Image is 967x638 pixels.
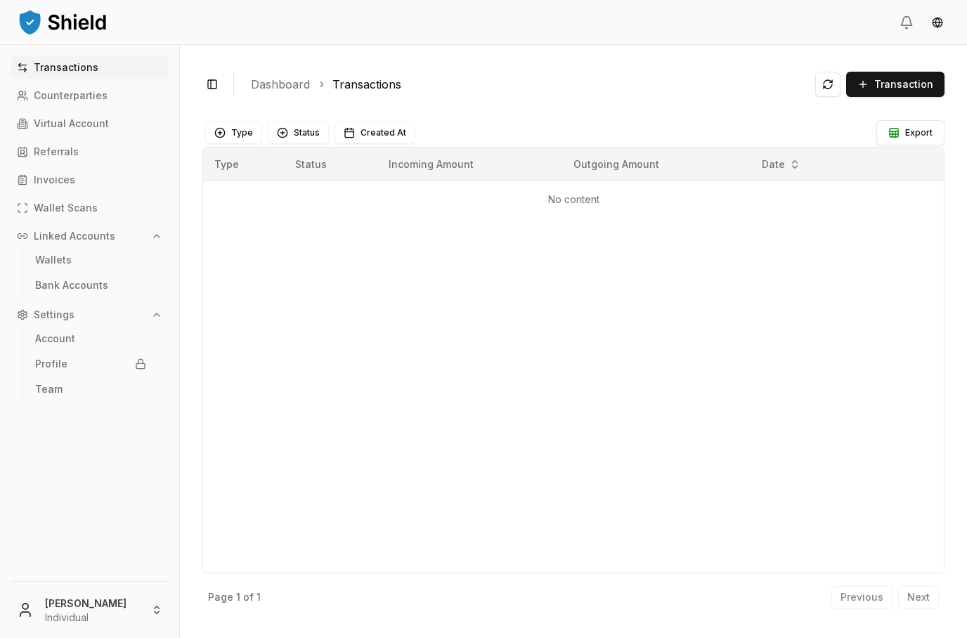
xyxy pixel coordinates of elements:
button: Type [205,122,262,144]
p: Individual [45,611,140,625]
p: Counterparties [34,91,108,100]
button: Export [876,120,945,145]
img: ShieldPay Logo [17,8,108,36]
p: [PERSON_NAME] [45,596,140,611]
button: [PERSON_NAME]Individual [6,587,174,632]
p: Wallet Scans [34,203,98,213]
nav: breadcrumb [251,76,804,93]
p: Referrals [34,147,79,157]
p: Page [208,592,233,602]
p: Virtual Account [34,119,109,129]
button: Transaction [846,72,945,97]
p: Account [35,334,75,344]
a: Referrals [11,141,168,163]
p: Team [35,384,63,394]
a: Dashboard [251,76,310,93]
th: Outgoing Amount [562,148,748,181]
p: Wallets [35,255,72,265]
a: Transactions [11,56,168,79]
button: Date [756,153,806,176]
button: Created At [335,122,415,144]
a: Account [30,327,152,350]
th: Status [284,148,377,181]
span: Transaction [874,77,933,91]
p: 1 [236,592,240,602]
p: Settings [34,310,74,320]
a: Bank Accounts [30,274,152,297]
a: Transactions [332,76,401,93]
p: Linked Accounts [34,231,115,241]
a: Profile [30,353,152,375]
a: Wallet Scans [11,197,168,219]
p: No content [214,193,933,207]
button: Linked Accounts [11,225,168,247]
a: Virtual Account [11,112,168,135]
button: Status [268,122,329,144]
p: of [243,592,254,602]
span: Created At [361,127,406,138]
a: Counterparties [11,84,168,107]
th: Type [203,148,284,181]
th: Incoming Amount [377,148,563,181]
a: Wallets [30,249,152,271]
p: Invoices [34,175,75,185]
p: Bank Accounts [35,280,108,290]
a: Team [30,378,152,401]
p: 1 [257,592,261,602]
button: Settings [11,304,168,326]
a: Invoices [11,169,168,191]
p: Profile [35,359,67,369]
p: Transactions [34,63,98,72]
